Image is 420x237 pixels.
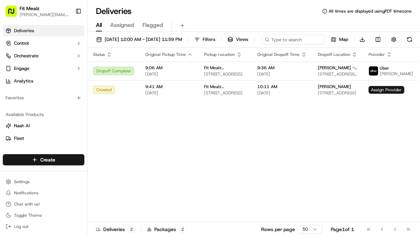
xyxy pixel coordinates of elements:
span: [PERSON_NAME] [380,71,413,77]
span: [DATE] 12:00 AM - [DATE] 11:59 PM [105,36,182,43]
span: Flagged [142,21,163,29]
button: Log out [3,222,84,231]
span: Provider [369,52,385,57]
span: 9:06 AM [145,65,193,71]
a: Nash AI [6,123,82,129]
span: Deliveries [14,28,34,34]
span: [DATE] [257,71,307,77]
div: Page 1 of 1 [331,226,354,233]
img: 1736555255976-a54dd68f-1ca7-489b-9aae-adbdc363a1c4 [14,128,20,133]
span: 9:41 AM [145,84,193,89]
span: Map [339,36,348,43]
span: Orchestrate [14,53,38,59]
span: Original Dropoff Time [257,52,300,57]
span: [DATE] [145,90,193,96]
button: Chat with us! [3,199,84,209]
button: Start new chat [119,69,127,77]
button: Promise [3,145,84,157]
span: Filters [203,36,215,43]
a: Analytics [3,76,84,87]
span: Pylon [70,173,85,179]
div: Start new chat [31,67,115,74]
span: Pickup Location [204,52,235,57]
span: Status [93,52,105,57]
span: Create [40,156,55,163]
div: Deliveries [96,226,135,233]
div: 2 [179,226,187,232]
span: Notifications [14,190,38,196]
span: Assign Provider [369,86,404,94]
input: Type to search [262,35,325,44]
input: Got a question? Start typing here... [18,45,126,52]
div: Favorites [3,92,84,103]
button: Fit Mealz[PERSON_NAME][EMAIL_ADDRESS][DOMAIN_NAME] [3,3,72,20]
span: Uber [380,65,389,71]
span: Engage [14,65,29,72]
img: 1736555255976-a54dd68f-1ca7-489b-9aae-adbdc363a1c4 [14,109,20,114]
span: Control [14,40,29,46]
button: Create [3,154,84,165]
p: Rows per page [261,226,295,233]
div: 📗 [7,157,13,163]
button: Nash AI [3,120,84,131]
span: [PERSON_NAME] - Customer [318,65,357,71]
img: uber-new-logo.jpeg [369,66,378,76]
span: [STREET_ADDRESS] [204,71,246,77]
button: Refresh [405,35,414,44]
span: • [58,127,61,133]
span: [DATE] [145,71,193,77]
span: [PERSON_NAME] [318,84,351,89]
button: [DATE] 12:00 AM - [DATE] 11:59 PM [93,35,185,44]
a: 💻API Documentation [56,153,115,166]
img: Masood Aslam [7,102,18,113]
div: Past conversations [7,91,47,96]
img: 1736555255976-a54dd68f-1ca7-489b-9aae-adbdc363a1c4 [7,67,20,79]
span: Nash AI [14,123,30,129]
a: Promise [6,148,82,154]
a: Deliveries [3,25,84,36]
button: Map [328,35,351,44]
span: Chat with us! [14,201,40,207]
img: 9188753566659_6852d8bf1fb38e338040_72.png [15,67,27,79]
a: Powered byPylon [49,173,85,179]
span: Fit Mealz [GEOGRAPHIC_DATA] [204,84,246,89]
span: Knowledge Base [14,156,54,163]
button: Fleet [3,133,84,144]
div: 💻 [59,157,65,163]
div: Packages [147,226,187,233]
span: [DATE] [62,127,76,133]
img: Jandy Espique [7,121,18,132]
span: Fleet [14,135,24,142]
span: All [96,21,102,29]
span: Log out [14,224,28,229]
span: [STREET_ADDRESS] [204,90,246,96]
button: Settings [3,177,84,187]
div: 2 [128,226,135,232]
span: [PERSON_NAME] [22,127,57,133]
button: Views [224,35,251,44]
button: Orchestrate [3,50,84,62]
span: [STREET_ADDRESS] [318,90,357,96]
span: Fit Mealz [GEOGRAPHIC_DATA] [204,65,246,71]
span: • [58,108,61,114]
span: [DATE] [62,108,76,114]
button: Filters [191,35,218,44]
a: 📗Knowledge Base [4,153,56,166]
div: Available Products [3,109,84,120]
span: [STREET_ADDRESS][PERSON_NAME] [318,71,357,77]
span: 9:36 AM [257,65,307,71]
span: [DATE] [257,90,307,96]
img: Nash [7,7,21,21]
button: [PERSON_NAME][EMAIL_ADDRESS][DOMAIN_NAME] [20,12,70,17]
span: Toggle Theme [14,213,42,218]
button: Toggle Theme [3,210,84,220]
span: Dropoff Location [318,52,350,57]
span: [PERSON_NAME] [22,108,57,114]
button: Control [3,38,84,49]
span: Analytics [14,78,33,84]
span: Assigned [110,21,134,29]
span: Promise [14,148,30,154]
span: Views [236,36,248,43]
a: Fleet [6,135,82,142]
